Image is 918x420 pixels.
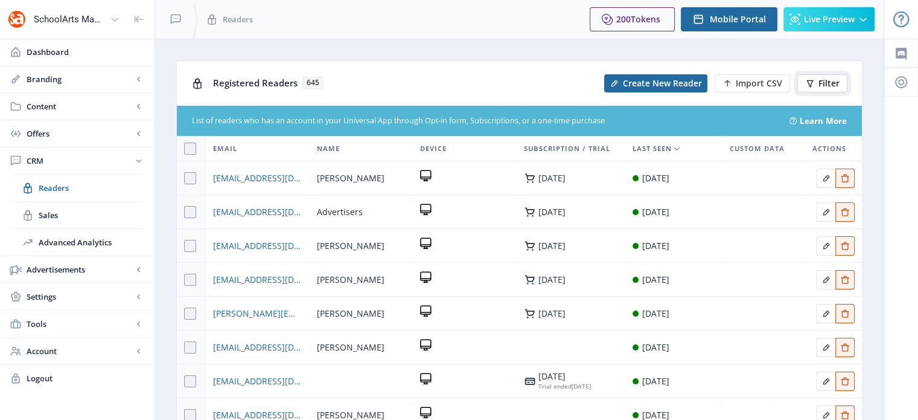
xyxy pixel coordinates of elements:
[604,74,707,92] button: Create New Reader
[39,182,142,194] span: Readers
[7,10,27,29] img: properties.app_icon.png
[642,306,669,321] div: [DATE]
[835,408,855,419] a: Edit page
[642,239,669,253] div: [DATE]
[213,273,302,287] a: [EMAIL_ADDRESS][DOMAIN_NAME]
[27,291,133,303] span: Settings
[192,115,775,127] div: List of readers who has an account in your Universal App through Opt-in form, Subscriptions, or a...
[27,100,133,112] span: Content
[804,15,855,24] span: Live Preview
[835,306,855,318] a: Edit page
[12,202,142,228] a: Sales
[39,209,142,221] span: Sales
[681,7,777,31] button: Mobile Portal
[590,7,675,31] button: 200Tokens
[538,207,566,217] div: [DATE]
[27,46,145,58] span: Dashboard
[816,239,835,250] a: Edit page
[642,171,669,186] div: [DATE]
[816,340,835,352] a: Edit page
[34,6,105,33] div: SchoolArts Magazine
[213,77,298,89] span: Registered Readers
[317,171,384,186] span: [PERSON_NAME]
[783,7,875,31] button: Live Preview
[835,273,855,284] a: Edit page
[816,171,835,183] a: Edit page
[715,74,790,92] button: Import CSV
[27,318,133,330] span: Tools
[835,239,855,250] a: Edit page
[12,229,142,256] a: Advanced Analytics
[707,74,790,92] a: New page
[213,306,302,321] a: [PERSON_NAME][EMAIL_ADDRESS][DOMAIN_NAME]
[736,79,782,88] span: Import CSV
[317,239,384,253] span: [PERSON_NAME]
[213,340,302,355] a: [EMAIL_ADDRESS][DOMAIN_NAME]
[538,173,566,183] div: [DATE]
[631,13,660,25] span: Tokens
[302,77,324,89] span: 645
[729,141,784,156] span: Custom Data
[223,13,253,25] span: Readers
[317,141,340,156] span: Name
[816,374,835,386] a: Edit page
[538,381,591,391] div: [DATE]
[317,205,363,219] span: Advertisers
[317,306,384,321] span: [PERSON_NAME]
[317,273,384,287] span: [PERSON_NAME]
[835,205,855,216] a: Edit page
[623,79,702,88] span: Create New Reader
[213,205,302,219] a: [EMAIL_ADDRESS][DOMAIN_NAME]
[800,115,847,127] a: Learn More
[213,374,302,389] a: [EMAIL_ADDRESS][DOMAIN_NAME]
[538,382,572,390] span: Trial ended
[420,141,447,156] span: Device
[27,345,133,357] span: Account
[642,374,669,389] div: [DATE]
[538,372,591,381] div: [DATE]
[816,205,835,216] a: Edit page
[633,141,672,156] span: Last Seen
[642,205,669,219] div: [DATE]
[538,275,566,285] div: [DATE]
[835,374,855,386] a: Edit page
[27,128,133,140] span: Offers
[39,236,142,248] span: Advanced Analytics
[835,340,855,352] a: Edit page
[816,273,835,284] a: Edit page
[213,171,302,186] a: [EMAIL_ADDRESS][DOMAIN_NAME]
[213,239,302,253] a: [EMAIL_ADDRESS][DOMAIN_NAME]
[818,79,840,88] span: Filter
[835,171,855,183] a: Edit page
[27,155,133,167] span: CRM
[27,372,145,384] span: Logout
[642,273,669,287] div: [DATE]
[812,141,846,156] span: Actions
[12,175,142,201] a: Readers
[597,74,707,92] a: New page
[538,309,566,318] div: [DATE]
[317,340,384,355] span: [PERSON_NAME]
[797,74,847,92] button: Filter
[642,340,669,355] div: [DATE]
[816,408,835,419] a: Edit page
[27,263,133,276] span: Advertisements
[816,306,835,318] a: Edit page
[710,15,766,24] span: Mobile Portal
[27,73,133,85] span: Branding
[538,241,566,251] div: [DATE]
[213,141,237,156] span: Email
[524,141,610,156] span: Subscription / Trial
